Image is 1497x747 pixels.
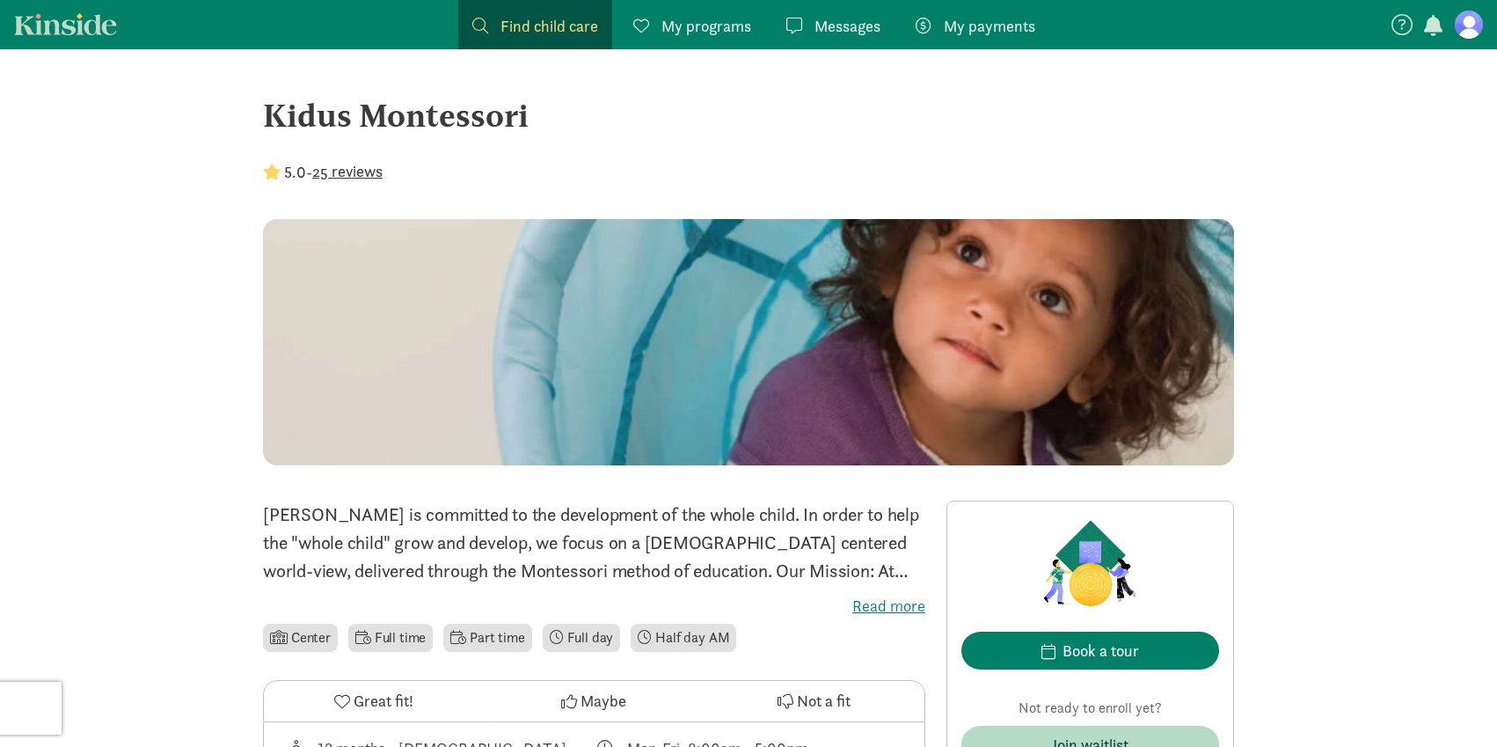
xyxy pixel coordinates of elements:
strong: 5.0 [284,162,306,182]
button: 25 reviews [312,159,383,183]
span: Not a fit [797,689,851,713]
li: Full time [348,624,433,652]
button: Maybe [484,681,704,721]
img: Provider logo [1039,516,1141,611]
li: Half day AM [631,624,736,652]
div: Kidus Montessori [263,92,1234,139]
span: Maybe [581,689,626,713]
div: - [263,160,383,184]
span: My payments [944,14,1035,38]
span: Great fit! [354,689,413,713]
li: Full day [543,624,621,652]
div: Book a tour [1063,639,1139,663]
button: Great fit! [264,681,484,721]
li: Center [263,624,338,652]
span: Find child care [500,14,598,38]
span: Messages [814,14,880,38]
span: My programs [661,14,751,38]
p: [PERSON_NAME] is committed to the development of the whole child. In order to help the "whole chi... [263,501,925,585]
label: Read more [263,596,925,617]
p: Not ready to enroll yet? [961,698,1219,719]
button: Book a tour [961,632,1219,670]
button: Not a fit [705,681,924,721]
li: Part time [443,624,531,652]
a: Kinside [14,13,117,35]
